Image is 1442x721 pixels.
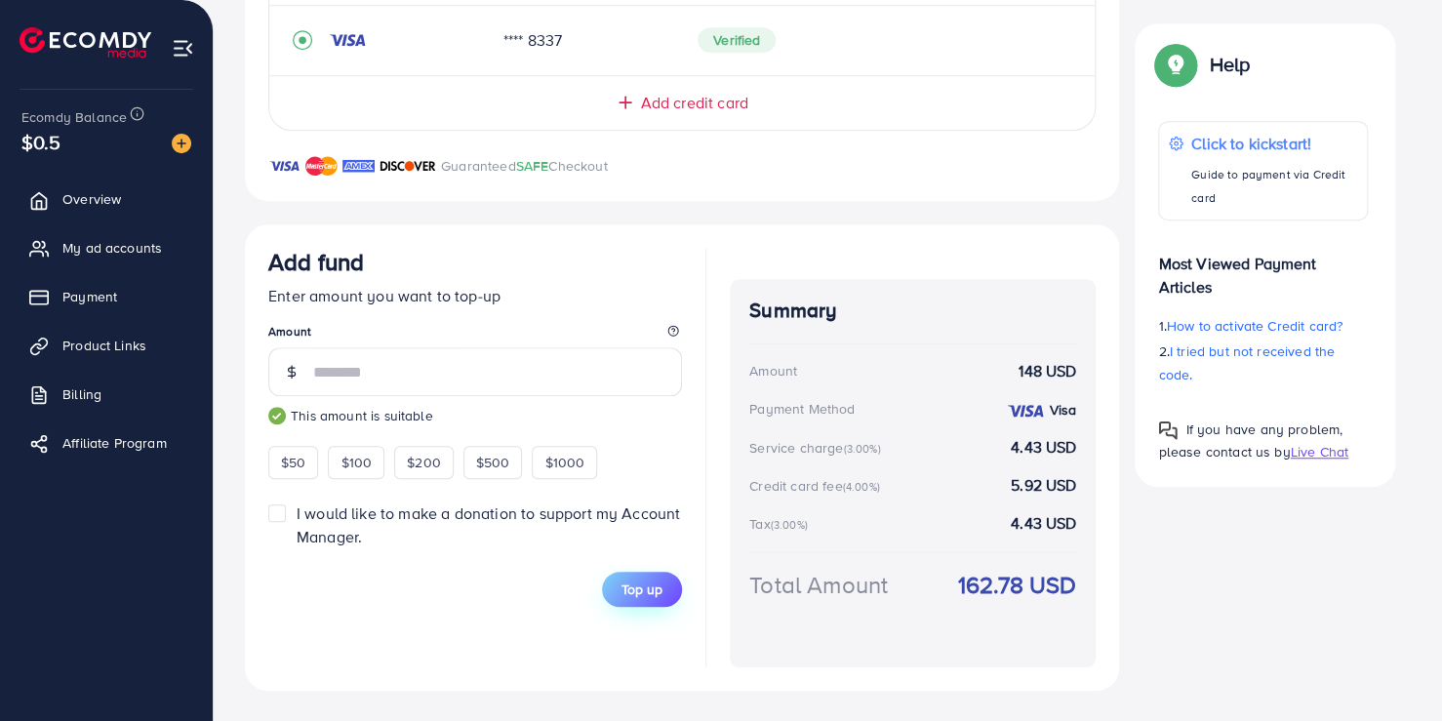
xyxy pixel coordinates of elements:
[62,287,117,306] span: Payment
[15,277,198,316] a: Payment
[15,228,198,267] a: My ad accounts
[843,479,880,495] small: (4.00%)
[1011,436,1076,459] strong: 4.43 USD
[1158,47,1193,82] img: Popup guide
[958,568,1077,602] strong: 162.78 USD
[749,438,886,458] div: Service charge
[1158,420,1342,461] span: If you have any problem, please contact us by
[749,361,797,381] div: Amount
[15,423,198,462] a: Affiliate Program
[1050,400,1077,420] strong: Visa
[62,238,162,258] span: My ad accounts
[15,180,198,219] a: Overview
[1006,403,1045,419] img: credit
[268,407,286,424] img: guide
[1191,132,1357,155] p: Click to kickstart!
[749,476,886,496] div: Credit card fee
[1359,633,1427,706] iframe: Chat
[1191,163,1357,210] p: Guide to payment via Credit card
[621,580,662,599] span: Top up
[172,134,191,153] img: image
[1158,314,1368,338] p: 1.
[328,32,367,48] img: credit
[749,514,814,534] div: Tax
[407,453,441,472] span: $200
[281,453,305,472] span: $50
[268,406,682,425] small: This amount is suitable
[342,154,375,178] img: brand
[544,453,584,472] span: $1000
[749,299,1076,323] h4: Summary
[640,92,747,114] span: Add credit card
[749,399,855,419] div: Payment Method
[1011,474,1076,497] strong: 5.92 USD
[441,154,608,178] p: Guaranteed Checkout
[1158,340,1368,386] p: 2.
[62,433,167,453] span: Affiliate Program
[15,326,198,365] a: Product Links
[380,154,436,178] img: brand
[516,156,549,176] span: SAFE
[1290,442,1347,461] span: Live Chat
[1158,236,1368,299] p: Most Viewed Payment Articles
[21,128,61,156] span: $0.5
[15,375,198,414] a: Billing
[1158,421,1178,440] img: Popup guide
[268,154,300,178] img: brand
[771,517,808,533] small: (3.00%)
[62,384,101,404] span: Billing
[62,336,146,355] span: Product Links
[293,30,312,50] svg: record circle
[749,568,888,602] div: Total Amount
[1209,53,1250,76] p: Help
[602,572,682,607] button: Top up
[1011,512,1076,535] strong: 4.43 USD
[698,27,776,53] span: Verified
[1019,360,1076,382] strong: 148 USD
[268,323,682,347] legend: Amount
[1167,316,1342,336] span: How to activate Credit card?
[21,107,127,127] span: Ecomdy Balance
[843,441,880,457] small: (3.00%)
[305,154,338,178] img: brand
[268,248,364,276] h3: Add fund
[172,37,194,60] img: menu
[20,27,151,58] img: logo
[268,284,682,307] p: Enter amount you want to top-up
[1158,341,1335,384] span: I tried but not received the code.
[476,453,510,472] span: $500
[340,453,372,472] span: $100
[62,189,121,209] span: Overview
[297,502,680,546] span: I would like to make a donation to support my Account Manager.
